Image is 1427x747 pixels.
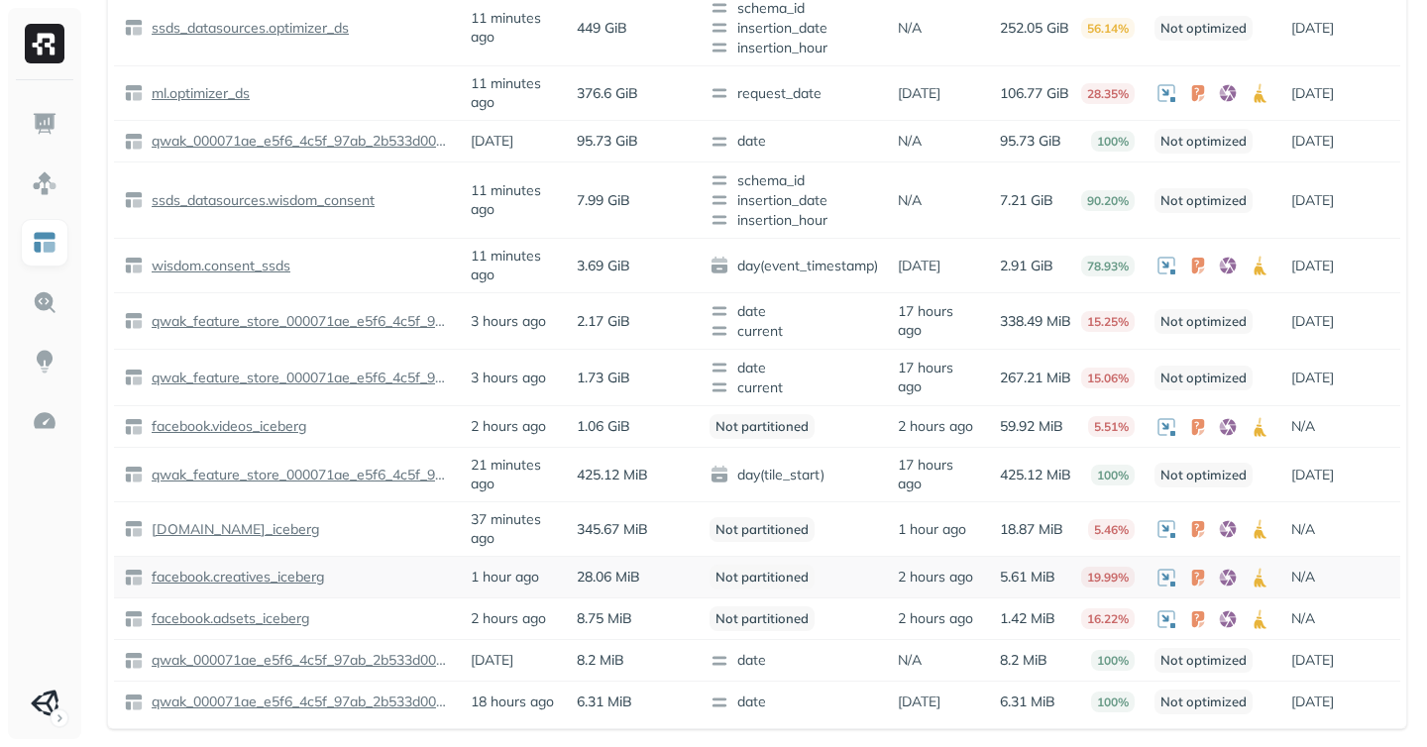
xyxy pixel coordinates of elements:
img: table [124,568,144,587]
img: table [124,519,144,539]
p: 95.73 GiB [1000,132,1061,151]
a: wisdom.consent_ssds [144,257,290,275]
a: qwak_000071ae_e5f6_4c5f_97ab_2b533d00d294_analytics_data.arpumizer [144,693,451,711]
p: 2 hours ago [471,609,546,628]
img: Query Explorer [32,289,57,315]
span: date [710,132,878,152]
p: Not partitioned [710,606,815,631]
a: qwak_000071ae_e5f6_4c5f_97ab_2b533d00d294_analytics_data.multi_inference [144,651,451,670]
p: qwak_feature_store_000071ae_e5f6_4c5f_97ab_2b533d00d294.offline_feature_store_wisdom_analytics_on... [148,466,451,484]
p: qwak_000071ae_e5f6_4c5f_97ab_2b533d00d294_analytics_data.arpumizer [148,693,451,711]
p: 2 hours ago [898,609,973,628]
p: N/A [1291,417,1315,436]
p: facebook.videos_iceberg [148,417,307,436]
p: 16.22% [1081,608,1135,629]
p: Not partitioned [710,517,815,542]
p: 8.2 MiB [577,651,624,670]
p: 2.17 GiB [577,312,630,331]
p: 1 hour ago [471,568,539,587]
a: ml.optimizer_ds [144,84,250,103]
p: 3 hours ago [471,369,546,387]
a: qwak_000071ae_e5f6_4c5f_97ab_2b533d00d294_analytics_data.single_inference [144,132,451,151]
p: 11 minutes ago [471,181,557,219]
p: 425.12 MiB [1000,466,1071,484]
img: table [124,256,144,275]
a: ssds_datasources.optimizer_ds [144,19,349,38]
p: [DATE] [1291,466,1334,484]
a: facebook.videos_iceberg [144,417,307,436]
p: [DATE] [1291,312,1334,331]
span: day(event_timestamp) [710,256,878,275]
p: 11 minutes ago [471,74,557,112]
img: table [124,465,144,484]
p: Not optimized [1154,129,1253,154]
img: Ryft [25,24,64,63]
p: facebook.adsets_iceberg [148,609,310,628]
p: Not partitioned [710,414,815,439]
span: schema_id [710,170,878,190]
span: insertion_hour [710,38,878,57]
p: 449 GiB [577,19,627,38]
p: 100% [1091,131,1135,152]
img: table [124,417,144,437]
p: Not optimized [1154,366,1253,390]
img: table [124,132,144,152]
p: 17 hours ago [898,302,980,340]
p: 11 minutes ago [471,247,557,284]
p: 252.05 GiB [1000,19,1069,38]
p: [DATE] [1291,191,1334,210]
p: qwak_000071ae_e5f6_4c5f_97ab_2b533d00d294_analytics_data.multi_inference [148,651,451,670]
p: [DATE] [1291,132,1334,151]
p: 8.2 MiB [1000,651,1047,670]
p: 5.46% [1088,519,1135,540]
p: facebook.creatives_iceberg [148,568,325,587]
p: 28.06 MiB [577,568,640,587]
p: qwak_feature_store_000071ae_e5f6_4c5f_97ab_2b533d00d294.offline_feature_store_arpumizer_user_leve... [148,312,451,331]
p: 18.87 MiB [1000,520,1063,539]
p: Not optimized [1154,188,1253,213]
p: Not optimized [1154,690,1253,714]
p: 15.06% [1081,368,1135,388]
p: Not optimized [1154,648,1253,673]
p: [DATE] [1291,693,1334,711]
p: 19.99% [1081,567,1135,587]
img: table [124,368,144,387]
p: 106.77 GiB [1000,84,1069,103]
p: 1.73 GiB [577,369,630,387]
p: 56.14% [1081,18,1135,39]
img: table [124,609,144,629]
p: wisdom.consent_ssds [148,257,290,275]
p: 8.75 MiB [577,609,632,628]
p: N/A [898,651,922,670]
p: Not partitioned [710,565,815,589]
p: 2 hours ago [471,417,546,436]
span: date [710,693,878,712]
p: 28.35% [1081,83,1135,104]
span: insertion_date [710,18,878,38]
p: 338.49 MiB [1000,312,1071,331]
p: 100% [1091,465,1135,485]
p: 1.06 GiB [577,417,630,436]
span: current [710,321,878,341]
p: [DATE] [1291,84,1334,103]
img: table [124,651,144,671]
p: qwak_feature_store_000071ae_e5f6_4c5f_97ab_2b533d00d294.offline_feature_store_arpumizer_game_user... [148,369,451,387]
p: 7.99 GiB [577,191,630,210]
p: 2 hours ago [898,568,973,587]
p: Not optimized [1154,463,1253,487]
p: ssds_datasources.optimizer_ds [148,19,349,38]
span: day(tile_start) [710,465,878,484]
p: [DOMAIN_NAME]_iceberg [148,520,320,539]
a: ssds_datasources.wisdom_consent [144,191,375,210]
p: 1 hour ago [898,520,966,539]
span: current [710,377,878,397]
a: qwak_feature_store_000071ae_e5f6_4c5f_97ab_2b533d00d294.offline_feature_store_arpumizer_user_leve... [144,312,451,331]
span: date [710,301,878,321]
p: 21 minutes ago [471,456,557,493]
img: Dashboard [32,111,57,137]
p: Not optimized [1154,309,1253,334]
p: 95.73 GiB [577,132,638,151]
p: 17 hours ago [898,359,980,396]
p: 100% [1091,650,1135,671]
span: insertion_date [710,190,878,210]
